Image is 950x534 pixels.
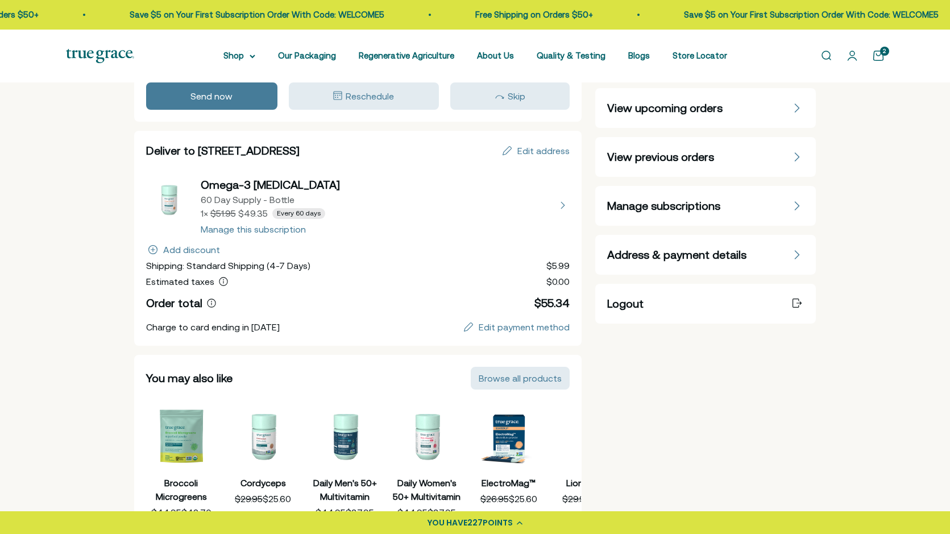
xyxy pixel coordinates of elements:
s: $44.95 [397,507,428,518]
div: $25.60 [555,494,626,503]
span: Edit address [500,144,570,158]
span: $0.00 [546,276,570,287]
span: Order total [146,296,202,309]
span: Broccoli Microgreens [156,478,207,502]
cart-count: 2 [880,47,889,56]
span: $5.99 [546,260,570,271]
div: Browse all products [479,374,562,383]
a: Logout [595,284,816,324]
button: Skip [450,82,570,110]
a: Free Shipping on Orders $50+ [468,10,586,19]
p: Save $5 on Your First Subscription Order With Code: WELCOME5 [677,8,931,22]
span: Deliver to [STREET_ADDRESS] [146,144,300,157]
span: ElectroMag™ [482,478,536,488]
a: Store Locator [673,51,727,60]
div: $37.95 [392,508,462,517]
span: View previous orders [607,149,714,165]
span: Logout [607,296,644,312]
a: Blogs [628,51,650,60]
span: Estimated taxes [146,276,214,287]
div: Edit payment method [479,322,570,332]
div: $37.95 [310,508,380,517]
span: Send now [190,91,233,101]
div: $25.60 [474,494,544,503]
a: Address & payment details [595,235,816,275]
span: Skip [508,91,525,101]
div: $42.70 [146,508,217,517]
a: About Us [477,51,514,60]
span: Address & payment details [607,247,746,263]
div: Edit address [517,146,570,155]
p: Save $5 on Your First Subscription Order With Code: WELCOME5 [122,8,377,22]
span: YOU HAVE [428,517,467,528]
s: $44.95 [316,507,346,518]
s: $44.95 [151,507,181,518]
button: Reschedule [289,82,439,110]
div: $25.60 [228,494,298,503]
span: View upcoming orders [607,100,723,116]
span: POINTS [483,517,513,528]
span: Manage subscriptions [607,198,720,214]
span: Edit payment method [462,320,570,334]
summary: Shop [223,49,255,63]
span: Daily Men's 50+ Multivitamin [313,478,377,502]
button: Send now [146,82,277,110]
a: Regenerative Agriculture [359,51,454,60]
span: Add discount [146,243,220,256]
button: Browse all products [471,367,570,390]
span: Reschedule [346,91,394,101]
span: Cordyceps [240,478,286,488]
div: Add discount [163,245,220,254]
span: Shipping: Standard Shipping (4-7 Days) [146,260,310,271]
span: Charge to card ending in [DATE] [146,322,280,332]
span: Lion's Mane [566,478,615,488]
a: View upcoming orders [595,88,816,128]
span: 227 [467,517,483,528]
a: Our Packaging [278,51,336,60]
s: $29.95 [235,494,263,504]
a: Quality & Testing [537,51,605,60]
div: Manage this subscription [201,225,306,234]
s: $26.95 [480,494,509,504]
span: Daily Women's 50+ Multivitamin [393,478,461,502]
span: You may also like [146,371,233,384]
a: View previous orders [595,137,816,177]
span: $55.34 [534,296,570,309]
s: $29.95 [562,494,590,504]
a: Manage subscriptions [595,186,816,226]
